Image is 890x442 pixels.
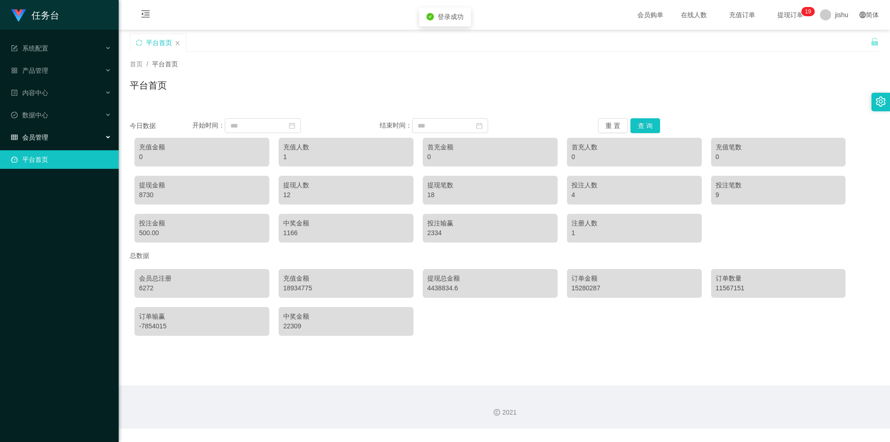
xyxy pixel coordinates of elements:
i: 图标: table [11,134,18,141]
button: 查 询 [630,118,660,133]
a: 任务台 [11,11,59,19]
span: 开始时间： [192,122,225,129]
div: 0 [427,152,553,162]
div: 总数据 [130,247,879,264]
i: 图标: profile [11,90,18,96]
div: 500.00 [139,228,265,238]
div: 投注笔数 [716,180,841,190]
i: 图标: appstore-o [11,67,18,74]
i: 图标: global [859,12,866,18]
div: 22309 [283,321,409,331]
div: 注册人数 [572,218,697,228]
i: 图标: check-circle-o [11,112,18,118]
div: 首充人数 [572,142,697,152]
div: 8730 [139,190,265,200]
sup: 19 [801,7,815,16]
button: 重 置 [598,118,628,133]
div: 1 [283,152,409,162]
div: 提现金额 [139,180,265,190]
div: 0 [716,152,841,162]
span: / [146,60,148,68]
i: 图标: unlock [871,38,879,46]
span: 提现订单 [773,12,808,18]
div: 提现总金额 [427,274,553,283]
div: 4 [572,190,697,200]
div: 充值金额 [139,142,265,152]
p: 1 [805,7,808,16]
span: 系统配置 [11,45,48,52]
div: 1 [572,228,697,238]
span: 会员管理 [11,134,48,141]
div: 订单数量 [716,274,841,283]
div: 首充金额 [427,142,553,152]
div: 0 [572,152,697,162]
img: logo.9652507e.png [11,9,26,22]
i: 图标: copyright [494,409,500,416]
div: 4438834.6 [427,283,553,293]
div: 中奖金额 [283,312,409,321]
div: 0 [139,152,265,162]
div: 提现人数 [283,180,409,190]
i: 图标: menu-fold [130,0,161,30]
span: 登录成功 [438,13,464,20]
span: 产品管理 [11,67,48,74]
div: 6272 [139,283,265,293]
span: 数据中心 [11,111,48,119]
i: 图标: calendar [476,122,483,129]
div: 2334 [427,228,553,238]
i: icon: check-circle [426,13,434,20]
div: 投注金额 [139,218,265,228]
div: 2021 [126,408,883,417]
i: 图标: form [11,45,18,51]
div: 订单输赢 [139,312,265,321]
div: 投注输赢 [427,218,553,228]
div: 中奖金额 [283,218,409,228]
span: 结束时间： [380,122,412,129]
div: 1166 [283,228,409,238]
div: 11567151 [716,283,841,293]
span: 在线人数 [676,12,712,18]
span: 内容中心 [11,89,48,96]
div: 18 [427,190,553,200]
h1: 任务台 [32,0,59,30]
span: 平台首页 [152,60,178,68]
div: 充值人数 [283,142,409,152]
i: 图标: setting [876,96,886,107]
i: 图标: close [175,40,180,46]
div: -7854015 [139,321,265,331]
div: 9 [716,190,841,200]
a: 图标: dashboard平台首页 [11,150,111,169]
div: 12 [283,190,409,200]
h1: 平台首页 [130,78,167,92]
div: 15280287 [572,283,697,293]
span: 充值订单 [725,12,760,18]
div: 平台首页 [146,34,172,51]
div: 充值笔数 [716,142,841,152]
i: 图标: calendar [289,122,295,129]
div: 投注人数 [572,180,697,190]
div: 今日数据 [130,121,192,131]
div: 充值金额 [283,274,409,283]
div: 会员总注册 [139,274,265,283]
div: 提现笔数 [427,180,553,190]
i: 图标: sync [136,39,142,46]
span: 首页 [130,60,143,68]
div: 18934775 [283,283,409,293]
p: 9 [808,7,811,16]
div: 订单金额 [572,274,697,283]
